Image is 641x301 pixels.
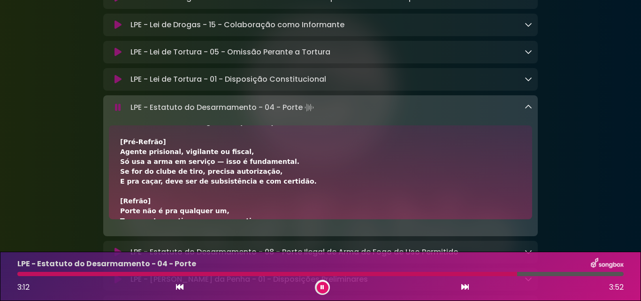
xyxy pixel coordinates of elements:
[591,258,624,270] img: songbox-logo-white.png
[130,19,344,31] p: LPE - Lei de Drogas - 15 - Colaboração como Informante
[130,46,330,58] p: LPE - Lei de Tortura - 05 - Omissão Perante a Tortura
[303,101,316,114] img: waveform4.gif
[130,101,316,114] p: LPE - Estatuto do Desarmamento - 04 - Porte
[130,247,458,258] p: LPE - Estatuto do Desarmamento - 08 - Porte Ilegal de Arma de Fogo de Uso Permitido
[17,258,196,270] p: LPE - Estatuto do Desarmamento - 04 - Porte
[17,282,30,293] span: 3:12
[609,282,624,293] span: 3:52
[130,74,326,85] p: LPE - Lei de Tortura - 01 - Disposição Constitucional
